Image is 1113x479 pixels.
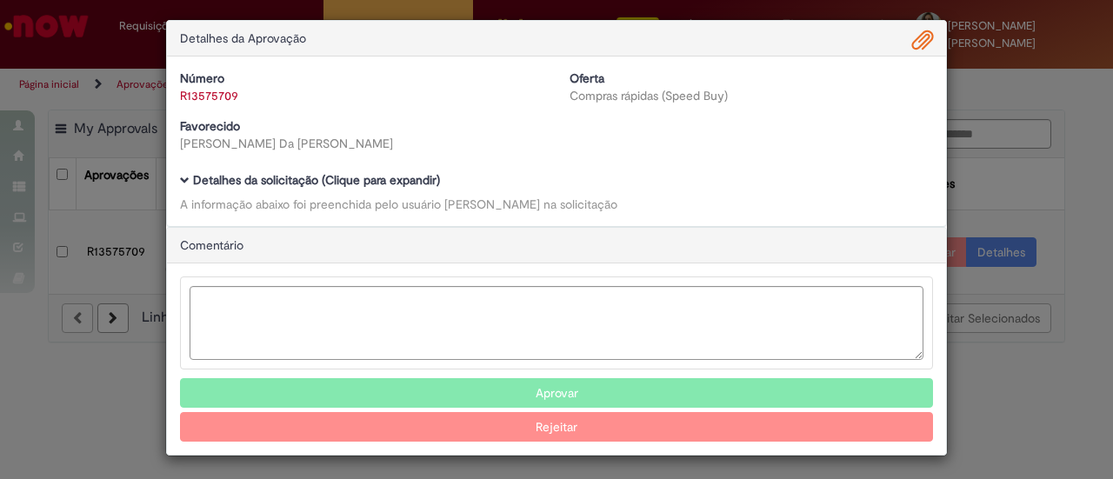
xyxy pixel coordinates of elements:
b: Número [180,70,224,86]
div: A informação abaixo foi preenchida pelo usuário [PERSON_NAME] na solicitação [180,196,933,213]
b: Oferta [570,70,604,86]
b: Favorecido [180,118,240,134]
a: R13575709 [180,88,238,103]
span: Detalhes da Aprovação [180,30,306,46]
div: [PERSON_NAME] Da [PERSON_NAME] [180,135,543,152]
h5: Detalhes da solicitação (Clique para expandir) [180,174,933,187]
b: Detalhes da solicitação (Clique para expandir) [193,172,440,188]
span: Comentário [180,237,243,253]
button: Aprovar [180,378,933,408]
div: Compras rápidas (Speed Buy) [570,87,933,104]
button: Rejeitar [180,412,933,442]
